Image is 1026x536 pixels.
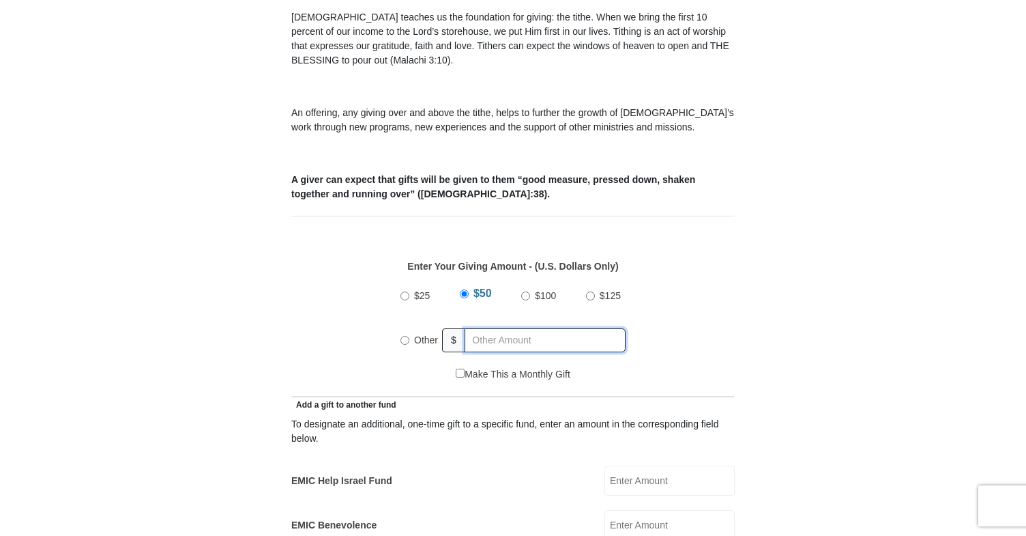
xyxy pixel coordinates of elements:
span: $100 [535,290,556,301]
label: Make This a Monthly Gift [456,367,570,382]
input: Other Amount [465,328,626,352]
div: To designate an additional, one-time gift to a specific fund, enter an amount in the correspondin... [291,417,735,446]
span: Add a gift to another fund [291,400,396,410]
strong: Enter Your Giving Amount - (U.S. Dollars Only) [407,261,618,272]
span: $25 [414,290,430,301]
p: An offering, any giving over and above the tithe, helps to further the growth of [DEMOGRAPHIC_DAT... [291,106,735,135]
input: Make This a Monthly Gift [456,369,465,378]
b: A giver can expect that gifts will be given to them “good measure, pressed down, shaken together ... [291,174,695,199]
p: [DEMOGRAPHIC_DATA] teaches us the foundation for giving: the tithe. When we bring the first 10 pe... [291,10,735,68]
span: Other [414,335,438,345]
input: Enter Amount [604,466,735,496]
span: $125 [600,290,621,301]
span: $50 [473,287,492,299]
span: $ [442,328,465,352]
label: EMIC Benevolence [291,518,377,533]
label: EMIC Help Israel Fund [291,474,392,488]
